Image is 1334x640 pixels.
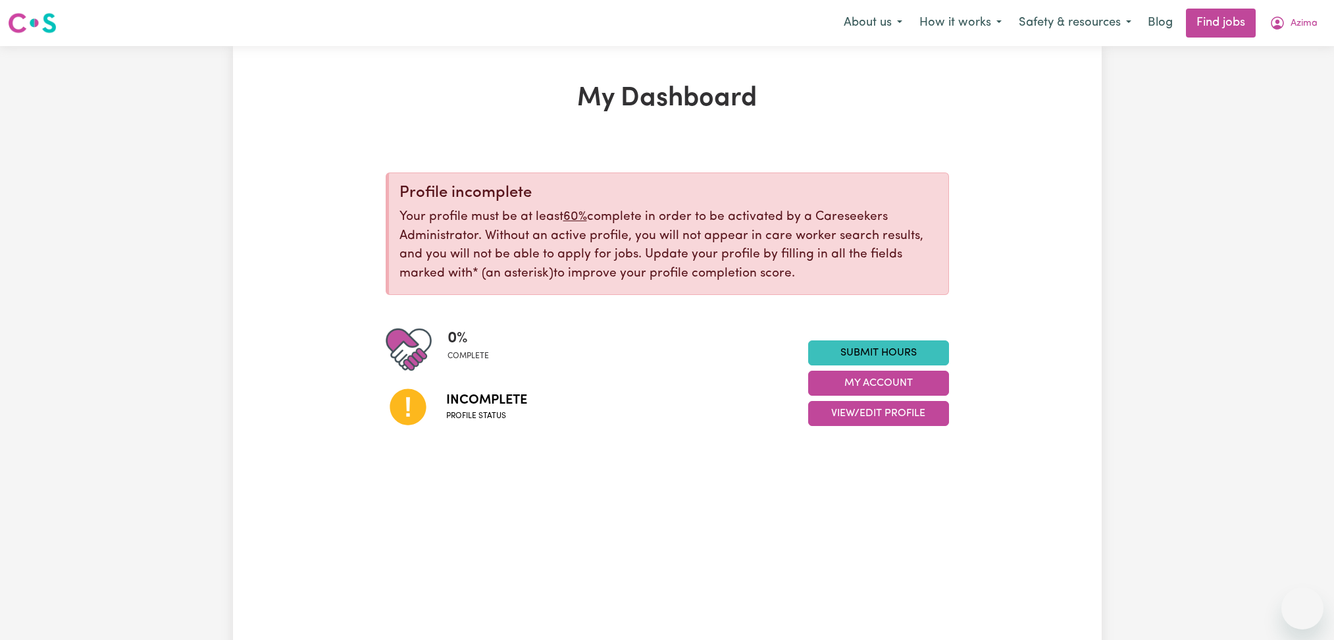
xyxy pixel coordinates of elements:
button: About us [835,9,911,37]
u: 60% [563,211,587,223]
span: Incomplete [446,390,527,410]
span: Azima [1291,16,1318,31]
iframe: Button to launch messaging window [1281,587,1323,629]
h1: My Dashboard [386,83,949,115]
p: Your profile must be at least complete in order to be activated by a Careseekers Administrator. W... [399,208,938,284]
a: Find jobs [1186,9,1256,38]
div: Profile incomplete [399,184,938,203]
a: Blog [1140,9,1181,38]
a: Submit Hours [808,340,949,365]
button: My Account [1261,9,1326,37]
button: How it works [911,9,1010,37]
a: Careseekers logo [8,8,57,38]
span: an asterisk [473,267,553,280]
img: Careseekers logo [8,11,57,35]
span: Profile status [446,410,527,422]
span: complete [448,350,489,362]
div: Profile completeness: 0% [448,327,500,373]
button: My Account [808,371,949,396]
span: 0 % [448,327,489,350]
button: View/Edit Profile [808,401,949,426]
button: Safety & resources [1010,9,1140,37]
